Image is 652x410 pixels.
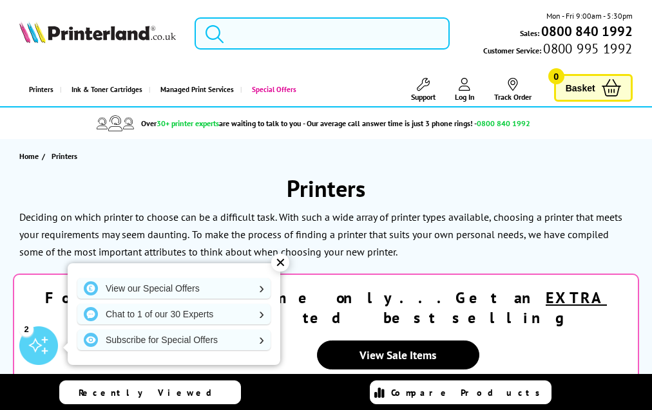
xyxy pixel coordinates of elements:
[483,42,632,57] span: Customer Service:
[541,42,632,55] span: 0800 995 1992
[520,27,539,39] span: Sales:
[411,92,436,102] span: Support
[566,79,595,97] span: Basket
[52,151,77,161] span: Printers
[541,23,633,40] b: 0800 840 1992
[157,118,219,128] span: 30+ printer experts
[477,118,530,128] span: 0800 840 1992
[72,73,142,106] span: Ink & Toner Cartridges
[77,330,271,350] a: Subscribe for Special Offers
[19,73,60,106] a: Printers
[391,387,547,398] span: Compare Products
[19,21,175,46] a: Printerland Logo
[370,380,551,404] a: Compare Products
[548,68,564,84] span: 0
[240,73,303,106] a: Special Offers
[411,78,436,102] a: Support
[19,149,42,163] a: Home
[554,74,633,102] a: Basket 0
[455,92,475,102] span: Log In
[19,228,609,258] p: To make the process of finding a printer that suits your own personal needs, we have compiled som...
[271,254,289,272] div: ✕
[19,21,175,43] img: Printerland Logo
[79,387,225,398] span: Recently Viewed
[60,73,149,106] a: Ink & Toner Cartridges
[77,304,271,324] a: Chat to 1 of our 30 Experts
[317,340,479,369] a: View Sale Items
[13,173,639,203] h1: Printers
[546,10,633,22] span: Mon - Fri 9:00am - 5:30pm
[494,78,532,102] a: Track Order
[455,78,475,102] a: Log In
[141,118,301,128] span: Over are waiting to talk to you
[19,210,622,241] p: Deciding on which printer to choose can be a difficult task. With such a wide array of printer ty...
[45,288,607,364] strong: For a limited time only...Get an selected best selling printers!
[59,380,241,404] a: Recently Viewed
[303,118,530,128] span: - Our average call answer time is just 3 phone rings! -
[149,73,240,106] a: Managed Print Services
[77,278,271,299] a: View our Special Offers
[19,322,34,336] div: 2
[539,25,633,37] a: 0800 840 1992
